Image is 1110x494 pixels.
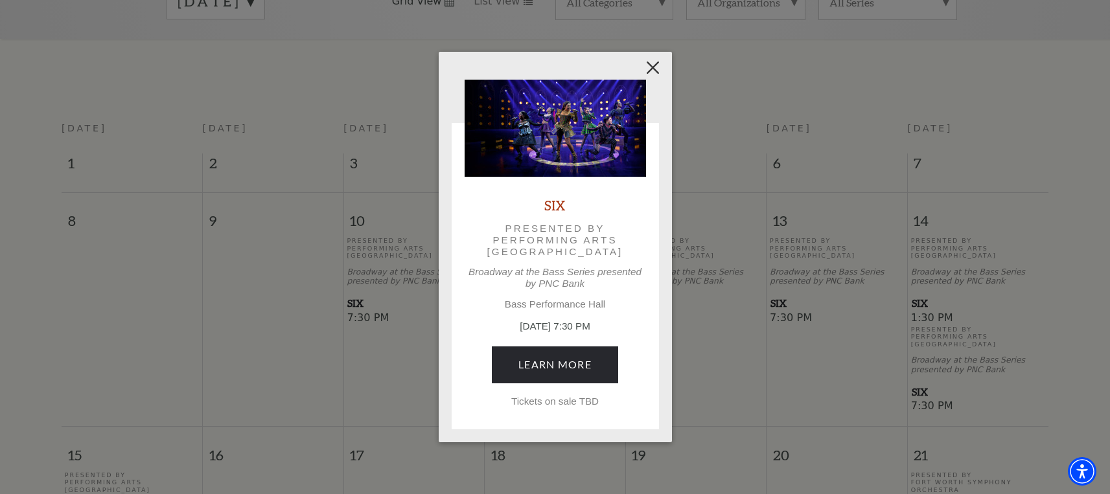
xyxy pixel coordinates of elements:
p: [DATE] 7:30 PM [465,319,646,334]
img: SIX [465,80,646,177]
p: Bass Performance Hall [465,298,646,310]
button: Close [640,56,665,80]
a: February 13, 7:30 PM Learn More Tickets on sale TBD [492,346,618,383]
p: Tickets on sale TBD [465,396,646,407]
div: Accessibility Menu [1068,457,1096,486]
p: Presented by Performing Arts [GEOGRAPHIC_DATA] [483,223,628,258]
p: Broadway at the Bass Series presented by PNC Bank [465,266,646,289]
a: SIX [544,196,566,214]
